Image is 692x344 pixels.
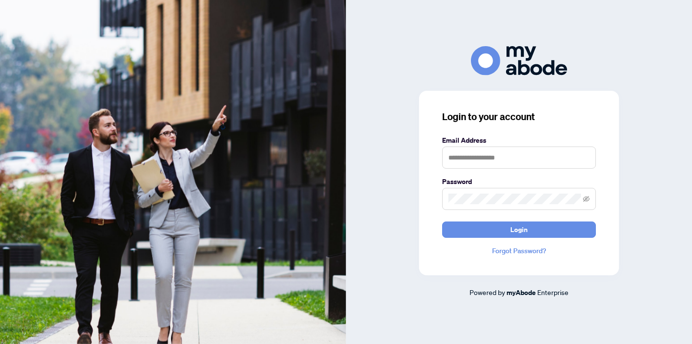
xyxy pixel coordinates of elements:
a: Forgot Password? [442,246,596,256]
label: Email Address [442,135,596,146]
label: Password [442,176,596,187]
span: Powered by [470,288,505,296]
span: Login [510,222,528,237]
span: eye-invisible [583,196,590,202]
button: Login [442,221,596,238]
h3: Login to your account [442,110,596,123]
span: Enterprise [537,288,568,296]
a: myAbode [507,287,536,298]
img: ma-logo [471,46,567,75]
